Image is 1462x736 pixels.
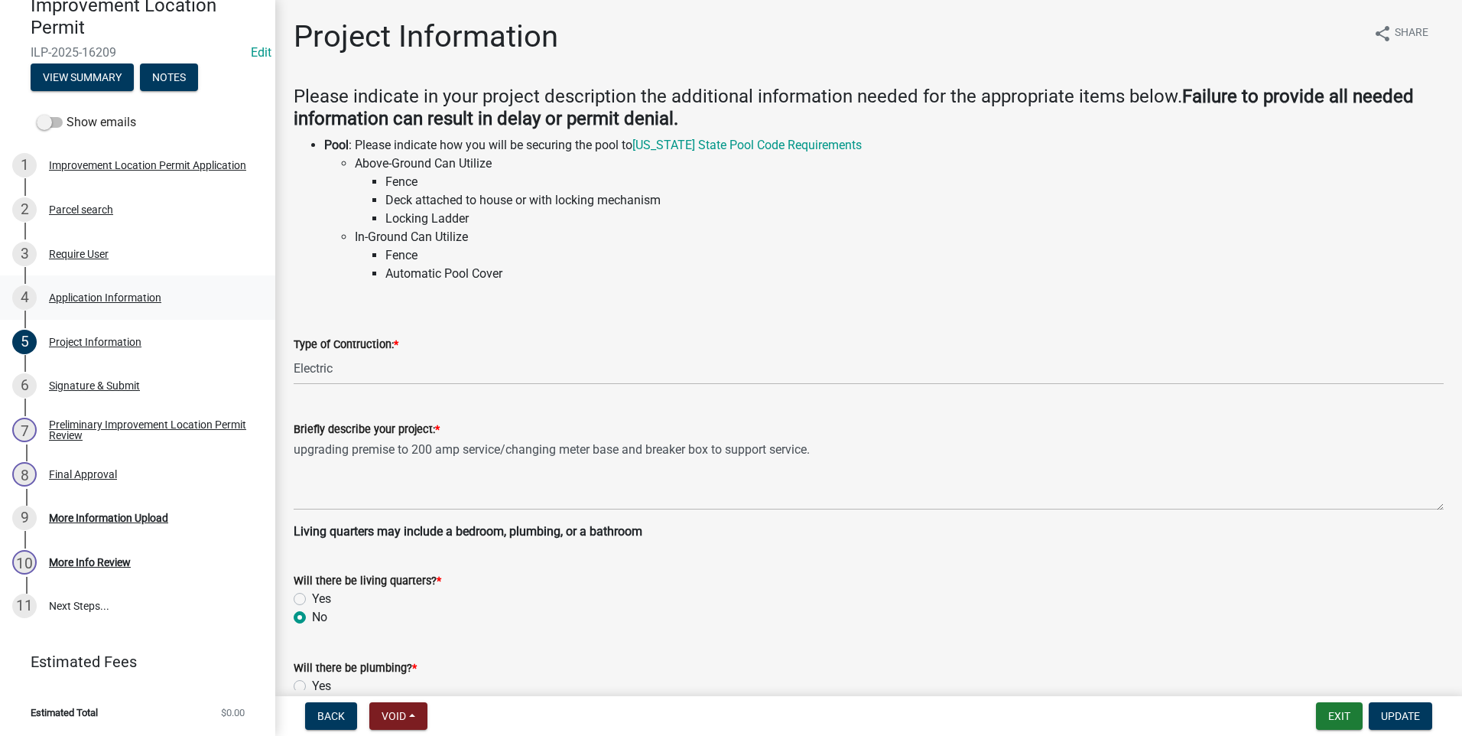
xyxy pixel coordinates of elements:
[1395,24,1428,43] span: Share
[49,469,117,480] div: Final Approval
[37,113,136,132] label: Show emails
[12,506,37,530] div: 9
[140,72,198,84] wm-modal-confirm: Notes
[31,45,245,60] span: ILP-2025-16209
[12,153,37,177] div: 1
[355,155,1444,228] li: Above-Ground Can Utilize
[49,337,141,347] div: Project Information
[294,86,1444,130] h4: Please indicate in your project description the additional information needed for the appropriate...
[312,608,327,627] label: No
[1361,18,1441,48] button: shareShare
[294,663,417,674] label: Will there be plumbing?
[12,285,37,310] div: 4
[305,702,357,730] button: Back
[49,419,251,441] div: Preliminary Improvement Location Permit Review
[49,249,109,259] div: Require User
[324,138,349,152] strong: Pool
[632,138,862,152] a: [US_STATE] State Pool Code Requirements
[382,710,406,722] span: Void
[31,72,134,84] wm-modal-confirm: Summary
[49,160,246,171] div: Improvement Location Permit Application
[294,524,642,539] strong: Living quarters may include a bedroom, plumbing, or a bathroom
[49,204,113,215] div: Parcel search
[312,590,331,608] label: Yes
[12,330,37,354] div: 5
[31,708,98,718] span: Estimated Total
[49,557,131,568] div: More Info Review
[1381,710,1420,722] span: Update
[12,373,37,398] div: 6
[221,708,245,718] span: $0.00
[324,136,1444,283] li: : Please indicate how you will be securing the pool to
[385,173,1444,191] li: Fence
[385,246,1444,265] li: Fence
[12,594,37,618] div: 11
[12,462,37,487] div: 8
[1316,702,1363,730] button: Exit
[1373,24,1392,43] i: share
[49,292,161,303] div: Application Information
[294,18,558,55] h1: Project Information
[355,228,1444,283] li: In-Ground Can Utilize
[49,513,168,523] div: More Information Upload
[385,191,1444,210] li: Deck attached to house or with locking mechanism
[385,265,1444,283] li: Automatic Pool Cover
[369,702,427,730] button: Void
[140,64,198,91] button: Notes
[294,340,398,350] label: Type of Contruction:
[12,242,37,266] div: 3
[1369,702,1432,730] button: Update
[251,45,271,60] wm-modal-confirm: Edit Application Number
[12,646,251,677] a: Estimated Fees
[294,425,440,435] label: Briefly describe your project:
[312,677,331,695] label: Yes
[385,210,1444,228] li: Locking Ladder
[12,197,37,222] div: 2
[31,64,134,91] button: View Summary
[294,86,1414,129] strong: Failure to provide all needed information can result in delay or permit denial.
[49,380,140,391] div: Signature & Submit
[317,710,345,722] span: Back
[12,550,37,575] div: 10
[251,45,271,60] a: Edit
[294,576,441,587] label: Will there be living quarters?
[12,418,37,442] div: 7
